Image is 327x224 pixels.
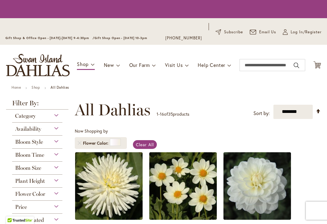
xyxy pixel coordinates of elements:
[75,215,143,221] a: ALL TRIUMPH
[136,142,154,147] span: Clear All
[165,35,202,41] a: [PHONE_NUMBER]
[15,152,44,158] span: Bloom Time
[165,62,183,68] span: Visit Us
[15,126,41,132] span: Availability
[6,100,68,110] strong: Filter By:
[75,101,150,119] span: All Dahlias
[157,109,189,119] p: - of products
[104,62,114,68] span: New
[283,29,322,35] a: Log In/Register
[94,36,147,40] span: Gift Shop Open - [DATE] 10-3pm
[6,54,70,76] a: store logo
[168,111,173,117] span: 35
[223,152,291,220] img: BRIDE TO BE
[253,108,270,119] label: Sort by:
[216,29,243,35] a: Subscribe
[15,113,36,119] span: Category
[15,178,45,184] span: Plant Height
[294,61,299,70] button: Search
[224,29,243,35] span: Subscribe
[15,165,41,171] span: Bloom Size
[31,85,40,90] a: Shop
[12,85,21,90] a: Home
[75,128,108,134] span: Now Shopping by
[149,152,217,220] img: BAMBINO
[259,29,276,35] span: Email Us
[77,61,89,67] span: Shop
[83,140,110,146] span: Flower Color
[15,191,45,197] span: Flower Color
[160,111,164,117] span: 16
[223,215,291,221] a: BRIDE TO BE
[157,111,158,117] span: 1
[78,141,81,145] a: Remove Flower Color White/Cream
[15,204,27,210] span: Price
[75,152,143,220] img: ALL TRIUMPH
[5,36,94,40] span: Gift Shop & Office Open - [DATE]-[DATE] 9-4:30pm /
[133,140,157,149] a: Clear All
[149,215,217,221] a: BAMBINO
[51,85,69,90] strong: All Dahlias
[15,139,43,145] span: Bloom Style
[250,29,276,35] a: Email Us
[129,62,150,68] span: Our Farm
[198,62,225,68] span: Help Center
[291,29,322,35] span: Log In/Register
